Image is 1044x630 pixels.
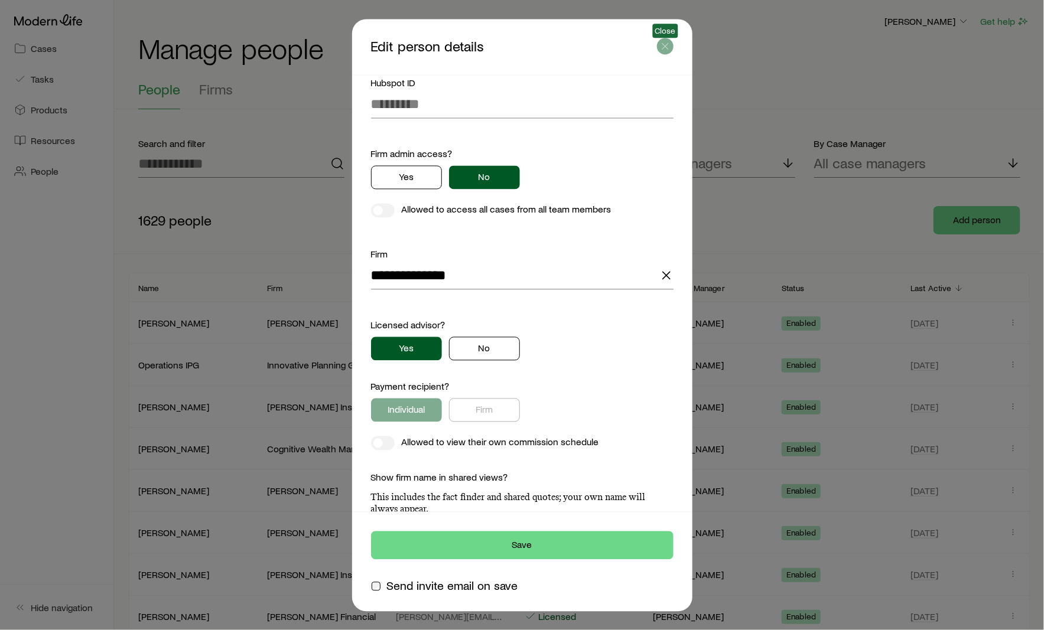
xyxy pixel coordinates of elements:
[371,76,674,90] div: Hubspot ID
[386,578,518,592] span: Send invite email on save
[371,380,674,394] div: Payment recipient?
[371,492,674,515] p: This includes the fact finder and shared quotes; your own name will always appear.
[449,399,520,422] button: Firm
[371,399,442,422] button: Individual
[371,166,442,190] button: Yes
[402,436,599,451] p: Allowed to view their own commission schedule
[449,166,520,190] button: No
[371,337,674,361] div: licensedAdvisorInfo.licensedAdvisor
[371,166,674,190] div: agencyPrivileges.teamAdmin
[372,582,381,591] input: Send invite email on save
[371,147,674,161] div: Firm admin access?
[371,337,442,361] button: Yes
[449,337,520,361] button: No
[371,247,674,262] div: Firm
[655,26,676,35] span: Close
[371,38,657,56] p: Edit person details
[402,204,612,218] p: Allowed to access all cases from all team members
[371,471,674,515] div: Show firm name in shared views?
[371,318,674,332] div: Licensed advisor?
[371,531,674,559] button: Save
